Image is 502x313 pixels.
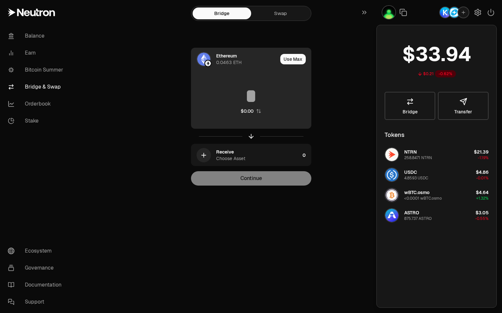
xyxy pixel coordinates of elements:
[3,112,71,129] a: Stake
[205,60,211,66] img: Ethereum Logo
[197,53,210,66] img: ETH Logo
[385,189,398,202] img: wBTC.osmo Logo
[193,8,251,19] a: Bridge
[385,92,435,120] a: Bridge
[251,8,310,19] a: Swap
[303,144,311,166] div: 0
[191,144,300,166] div: ReceiveChoose Asset
[382,6,395,19] img: 4719
[280,54,306,64] button: Use Max
[435,70,456,77] div: -0.62%
[381,165,493,185] button: USDC LogoUSDC4.8593 USDC$4.86-0.01%
[439,7,469,18] button: KeplrKeplr
[191,48,278,70] div: ETH LogoEthereum LogoEthereum0.0463 ETH
[454,109,472,114] span: Transfer
[385,168,398,181] img: USDC Logo
[404,155,432,160] div: 258.8471 NTRN
[404,196,442,201] div: <0.0001 wBTC.osmo
[474,149,489,155] span: $21.39
[3,78,71,95] a: Bridge & Swap
[385,209,398,222] img: ASTRO Logo
[476,175,489,181] span: -0.01%
[404,169,417,175] span: USDC
[404,175,428,181] div: 4.8593 USDC
[216,149,234,155] div: Receive
[381,145,493,164] button: NTRN LogoNTRN258.8471 NTRN$21.39-1.19%
[385,130,405,140] div: Tokens
[404,149,417,155] span: NTRN
[438,92,489,120] button: Transfer
[404,189,429,195] span: wBTC.osmo
[403,109,418,114] span: Bridge
[241,108,261,114] button: $0.00
[3,293,71,310] a: Support
[216,155,245,162] div: Choose Asset
[241,108,253,114] div: $0.00
[216,59,242,66] div: 0.0463 ETH
[449,7,459,18] img: Keplr
[382,5,396,20] button: 4719
[216,53,237,59] div: Ethereum
[385,148,398,161] img: NTRN Logo
[3,27,71,44] a: Balance
[381,206,493,225] button: ASTRO LogoASTRO875.737 ASTRO$3.05-0.55%
[381,185,493,205] button: wBTC.osmo LogowBTC.osmo<0.0001 wBTC.osmo$4.64+1.32%
[191,144,311,166] button: ReceiveChoose Asset0
[3,259,71,276] a: Governance
[3,242,71,259] a: Ecosystem
[3,95,71,112] a: Orderbook
[423,71,434,76] div: $0.21
[476,189,489,195] span: $4.64
[3,276,71,293] a: Documentation
[476,196,489,201] span: +1.32%
[3,44,71,61] a: Earn
[476,210,489,216] span: $3.05
[404,210,419,216] span: ASTRO
[404,216,432,221] div: 875.737 ASTRO
[440,7,450,18] img: Keplr
[3,61,71,78] a: Bitcoin Summer
[476,169,489,175] span: $4.86
[478,155,489,160] span: -1.19%
[475,216,489,221] span: -0.55%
